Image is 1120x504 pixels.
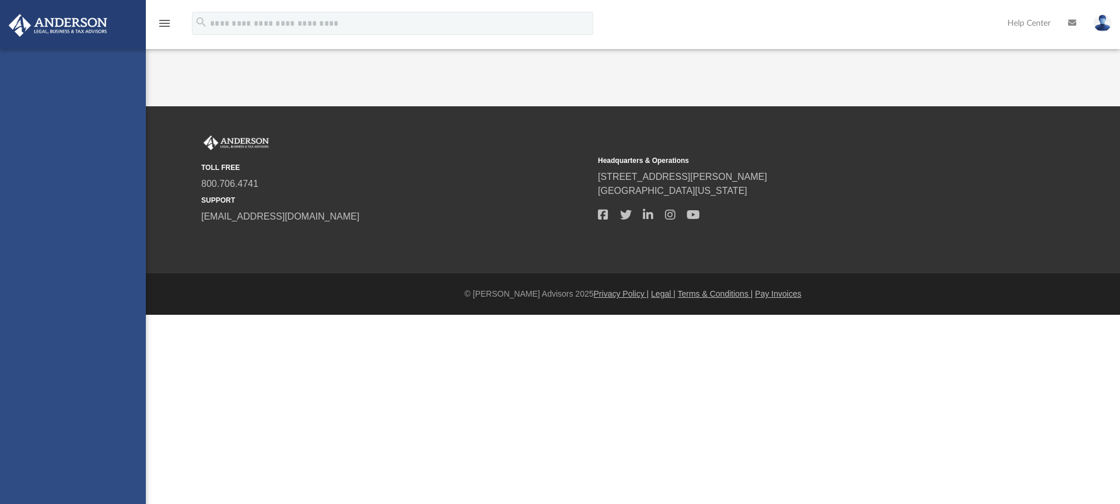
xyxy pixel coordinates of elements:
[201,135,271,151] img: Anderson Advisors Platinum Portal
[5,14,111,37] img: Anderson Advisors Platinum Portal
[598,155,986,166] small: Headquarters & Operations
[146,288,1120,300] div: © [PERSON_NAME] Advisors 2025
[678,289,753,298] a: Terms & Conditions |
[598,172,767,182] a: [STREET_ADDRESS][PERSON_NAME]
[201,162,590,173] small: TOLL FREE
[594,289,649,298] a: Privacy Policy |
[755,289,801,298] a: Pay Invoices
[195,16,208,29] i: search
[1094,15,1111,32] img: User Pic
[651,289,675,298] a: Legal |
[157,22,171,30] a: menu
[598,186,747,196] a: [GEOGRAPHIC_DATA][US_STATE]
[201,179,258,189] a: 800.706.4741
[201,195,590,206] small: SUPPORT
[157,16,171,30] i: menu
[201,211,359,221] a: [EMAIL_ADDRESS][DOMAIN_NAME]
